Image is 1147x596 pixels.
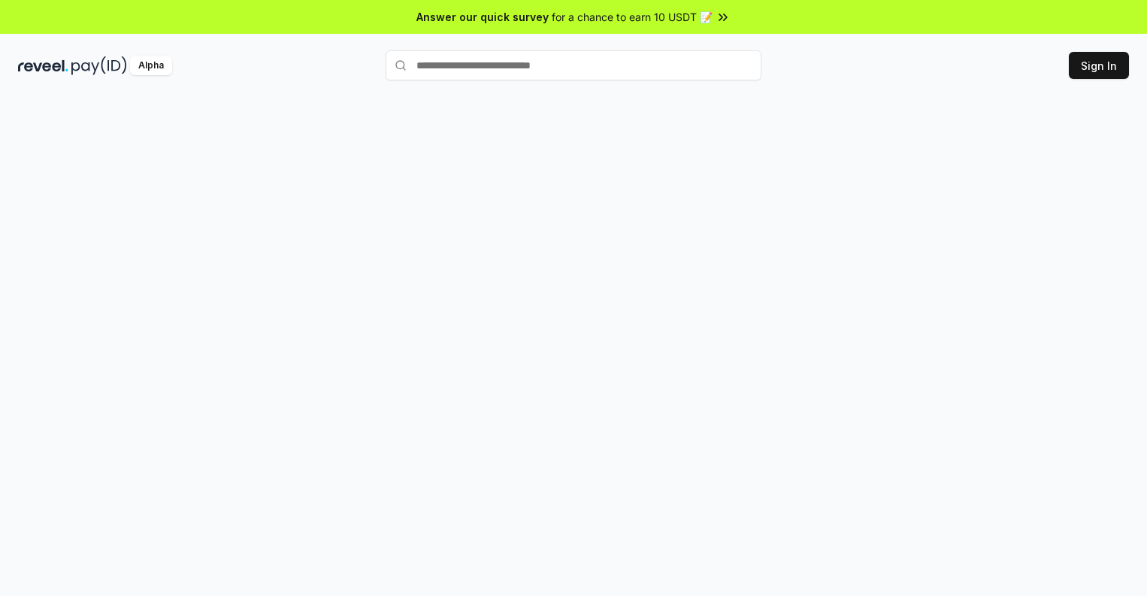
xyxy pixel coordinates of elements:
[552,9,713,25] span: for a chance to earn 10 USDT 📝
[1069,52,1129,79] button: Sign In
[416,9,549,25] span: Answer our quick survey
[130,56,172,75] div: Alpha
[18,56,68,75] img: reveel_dark
[71,56,127,75] img: pay_id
